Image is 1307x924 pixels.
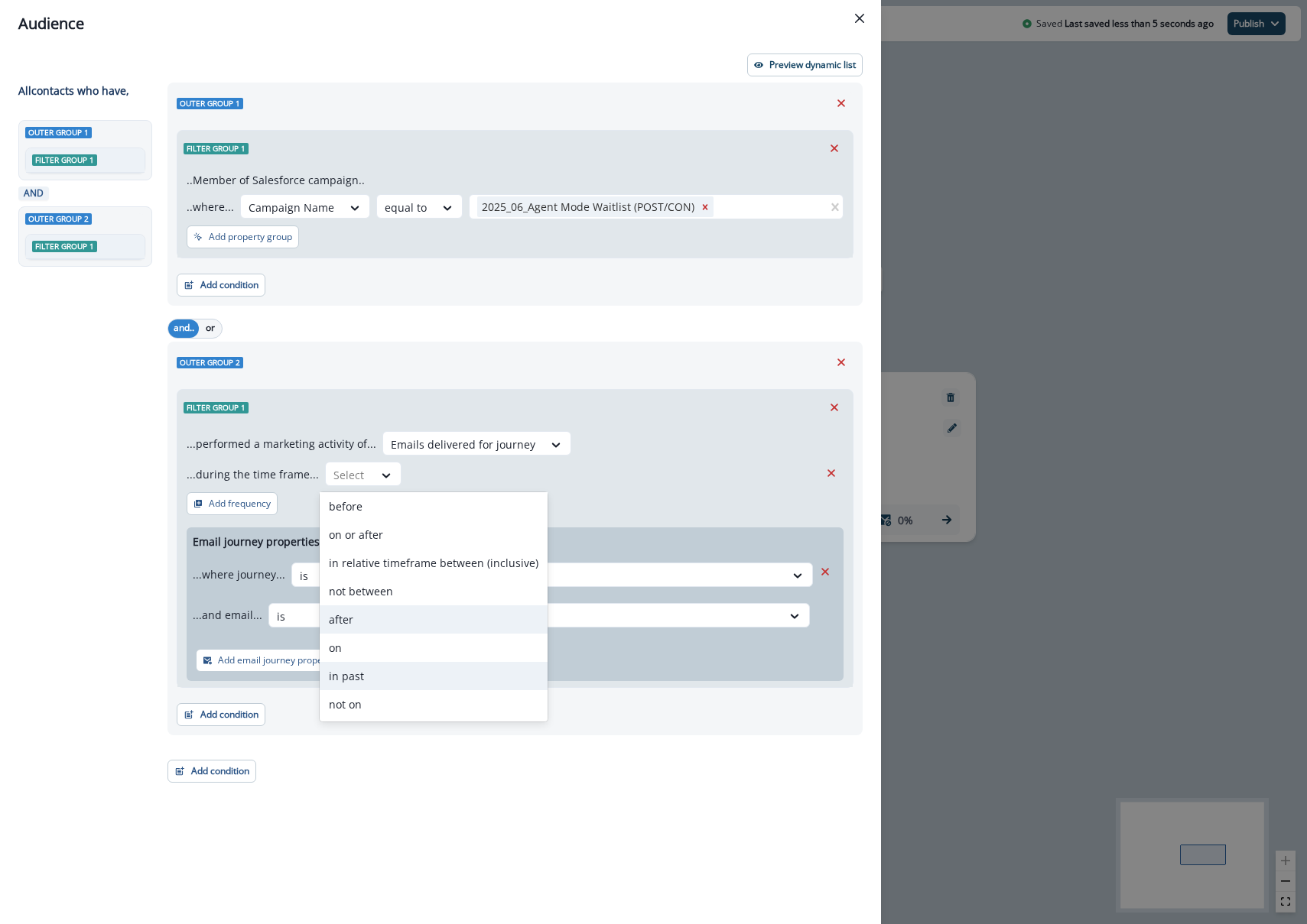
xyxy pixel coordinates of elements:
p: ...during the time frame... [187,466,319,482]
button: Remove [829,351,853,374]
button: Add condition [177,274,265,297]
button: Add property group [187,225,299,248]
span: Outer group 1 [177,98,243,109]
p: ...performed a marketing activity of... [187,436,376,452]
div: in past [320,662,548,690]
button: Preview dynamic list [747,53,863,76]
span: Filter group 1 [32,241,97,252]
p: Add frequency [209,498,271,509]
div: before [320,492,548,520]
button: Remove [822,137,847,160]
span: Outer group 2 [177,357,243,368]
p: Email journey properties [193,533,320,550]
span: Filter group 1 [32,154,97,166]
button: Close [847,6,872,31]
div: 2025_06_Agent Mode Waitlist (POST/CON) [477,196,697,217]
button: Remove [813,560,837,583]
button: Remove [829,92,853,115]
button: Add condition [167,760,256,783]
div: after [320,605,548,634]
div: Remove 2025_06_Agent Mode Waitlist (POST/CON) [697,196,714,217]
span: Outer group 2 [25,213,92,225]
p: ...where journey... [193,566,285,582]
div: on or after [320,520,548,549]
div: Audience [18,12,863,35]
p: AND [21,186,46,200]
p: ..Member of Salesforce campaign.. [187,172,365,188]
div: in relative timeframe between (inclusive) [320,549,548,577]
button: Add condition [177,703,265,726]
div: not on [320,690,548,718]
span: Filter group 1 [184,143,249,154]
p: Add email journey property [218,655,334,666]
button: and.. [168,319,199,338]
div: on [320,634,548,662]
span: Filter group 1 [184,402,249,413]
p: ..where... [187,199,234,215]
div: not between [320,577,548,605]
p: Preview dynamic list [769,60,856,70]
span: Outer group 1 [25,127,92,138]
button: Add email journey property [196,649,341,672]
button: Remove [819,462,844,485]
p: All contact s who have, [18,83,129,99]
button: or [199,319,222,338]
p: ...and email... [193,607,262,623]
button: Add frequency [187,492,278,515]
button: Remove [822,396,847,419]
p: Add property group [209,232,292,242]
